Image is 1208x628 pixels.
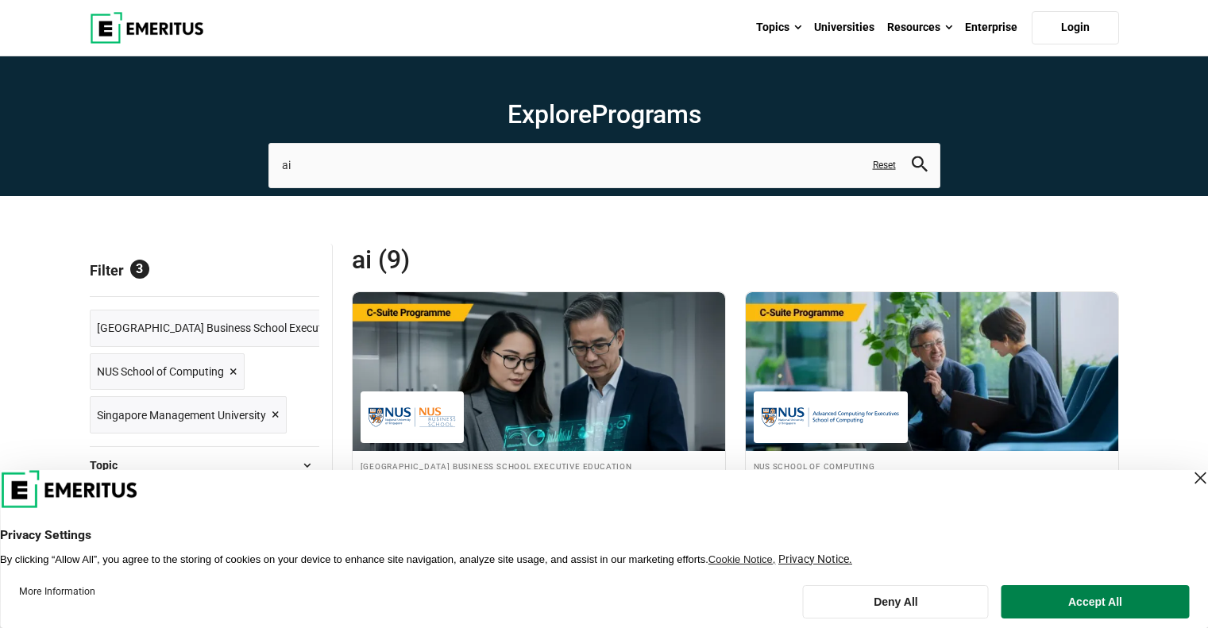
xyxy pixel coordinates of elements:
span: Programs [592,99,701,129]
span: × [230,360,237,383]
a: [GEOGRAPHIC_DATA] Business School Executive Education × [90,310,409,347]
a: Technology Course by NUS School of Computing - September 30, 2025 NUS School of Computing NUS Sch... [746,292,1118,551]
a: Login [1032,11,1119,44]
span: × [272,403,280,426]
span: ai (9) [352,244,735,275]
img: NUS School of Computing [762,399,900,435]
a: Reset search [873,159,896,172]
h1: Explore [268,98,940,130]
a: search [912,160,928,175]
span: [GEOGRAPHIC_DATA] Business School Executive Education [97,319,388,337]
img: AI For Senior Executives | Online Leadership Course [353,292,725,451]
span: Topic [90,457,130,474]
h4: [GEOGRAPHIC_DATA] Business School Executive Education [361,459,717,472]
a: NUS School of Computing × [90,353,245,391]
span: NUS School of Computing [97,363,224,380]
input: search-page [268,143,940,187]
img: Chief Data and AI Officer Programme | Online Technology Course [746,292,1118,451]
a: Singapore Management University × [90,396,287,433]
button: Topic [90,453,319,477]
p: Filter [90,244,319,296]
h4: NUS School of Computing [754,459,1110,472]
span: Singapore Management University [97,406,266,424]
a: Leadership Course by National University of Singapore Business School Executive Education - Septe... [353,292,725,551]
span: 3 [130,260,149,279]
a: Reset all [270,262,319,283]
button: search [912,156,928,175]
img: National University of Singapore Business School Executive Education [369,399,456,435]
